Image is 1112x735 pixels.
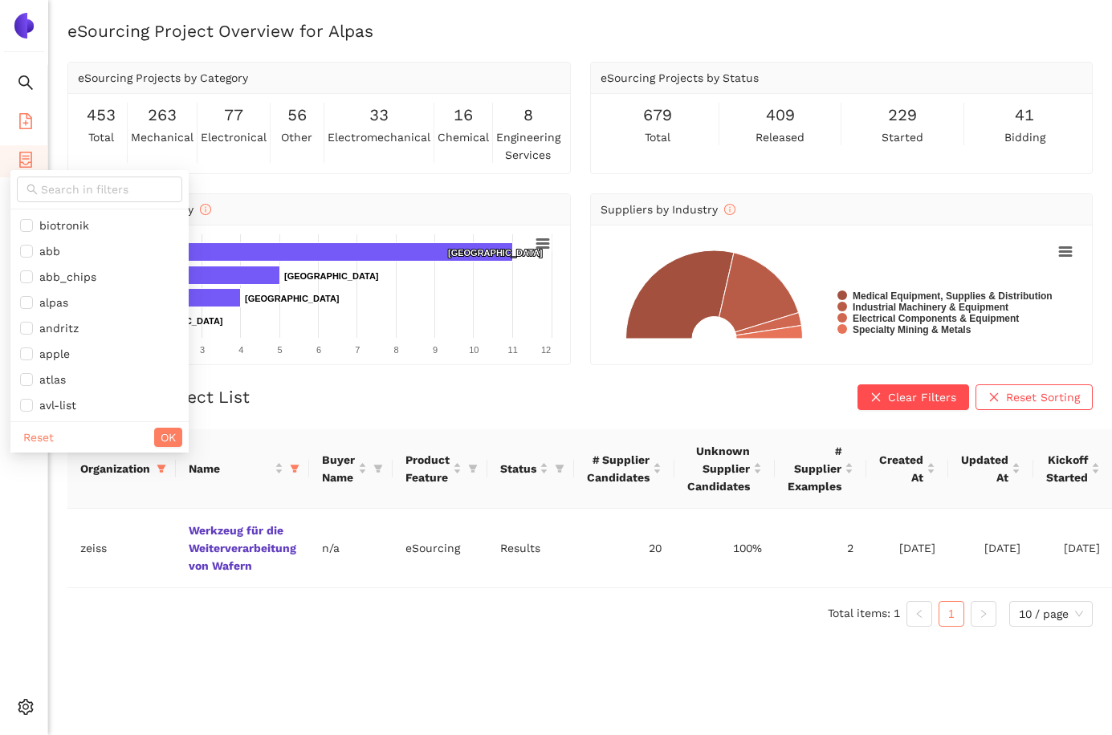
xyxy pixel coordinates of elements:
[469,345,479,355] text: 10
[853,324,971,335] text: Specialty Mining & Metals
[971,601,996,627] li: Next Page
[131,128,193,146] span: mechanical
[870,392,882,404] span: close
[948,509,1033,588] td: [DATE]
[828,601,900,627] li: Total items: 1
[674,429,775,509] th: this column's title is Unknown Supplier Candidates,this column is sortable
[189,460,271,477] span: Name
[316,345,321,355] text: 6
[281,128,312,146] span: other
[78,71,248,84] span: eSourcing Projects by Category
[67,509,176,588] td: zeiss
[287,457,303,481] span: filter
[278,345,283,355] text: 5
[574,509,674,588] td: 20
[11,13,37,39] img: Logo
[370,448,386,489] span: filter
[454,103,473,128] span: 16
[674,509,775,588] td: 100%
[857,384,969,410] button: closeClear Filters
[866,429,948,509] th: this column's title is Created At,this column is sortable
[487,429,574,509] th: this column's title is Status,this column is sortable
[971,601,996,627] button: right
[788,442,841,495] span: # Supplier Examples
[87,103,116,128] span: 453
[26,184,38,195] span: search
[601,203,735,216] span: Suppliers by Industry
[587,451,650,486] span: # Supplier Candidates
[224,103,243,128] span: 77
[643,103,672,128] span: 679
[245,294,340,303] text: [GEOGRAPHIC_DATA]
[939,602,963,626] a: 1
[645,128,670,146] span: total
[33,296,68,309] span: alpas
[939,601,964,627] li: 1
[756,128,804,146] span: released
[888,388,956,406] span: Clear Filters
[1009,601,1093,627] div: Page Size
[394,345,399,355] text: 8
[355,345,360,355] text: 7
[309,509,393,588] td: n/a
[879,451,923,486] span: Created At
[290,464,299,473] span: filter
[1015,103,1034,128] span: 41
[18,108,34,140] span: file-add
[448,248,543,258] text: [GEOGRAPHIC_DATA]
[287,103,307,128] span: 56
[853,290,1053,302] text: Medical Equipment, Supplies & Distribution
[18,69,34,101] span: search
[906,601,932,627] button: left
[200,345,205,355] text: 3
[157,464,166,473] span: filter
[1046,451,1088,486] span: Kickoff Started
[148,103,177,128] span: 263
[1019,602,1083,626] span: 10 / page
[508,345,518,355] text: 11
[724,204,735,215] span: info-circle
[433,345,438,355] text: 9
[405,451,450,486] span: Product Feature
[33,245,60,258] span: abb
[687,442,750,495] span: Unknown Supplier Candidates
[18,693,34,725] span: setting
[775,429,866,509] th: this column's title is # Supplier Examples,this column is sortable
[80,460,150,477] span: Organization
[468,464,478,473] span: filter
[853,313,1019,324] text: Electrical Components & Equipment
[1004,128,1045,146] span: bidding
[17,428,60,447] button: Reset
[853,302,1008,313] text: Industrial Machinery & Equipment
[393,429,487,509] th: this column's title is Product Feature,this column is sortable
[601,71,759,84] span: eSourcing Projects by Status
[487,509,574,588] td: Results
[201,128,267,146] span: electronical
[914,609,924,619] span: left
[41,181,173,198] input: Search in filters
[775,509,866,588] td: 2
[393,509,487,588] td: eSourcing
[976,384,1093,410] button: closeReset Sorting
[574,429,674,509] th: this column's title is # Supplier Candidates,this column is sortable
[552,457,568,481] span: filter
[238,345,243,355] text: 4
[284,271,379,281] text: [GEOGRAPHIC_DATA]
[33,347,70,360] span: apple
[33,270,96,283] span: abb_chips
[988,392,1000,404] span: close
[888,103,917,128] span: 229
[496,128,560,164] span: engineering services
[555,464,564,473] span: filter
[67,19,1093,43] h2: eSourcing Project Overview for Alpas
[33,322,79,335] span: andritz
[33,373,66,386] span: atlas
[322,451,355,486] span: Buyer Name
[161,428,176,446] span: OK
[176,429,309,509] th: this column's title is Name,this column is sortable
[882,128,923,146] span: started
[465,448,481,489] span: filter
[33,399,76,412] span: avl-list
[369,103,389,128] span: 33
[541,345,551,355] text: 12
